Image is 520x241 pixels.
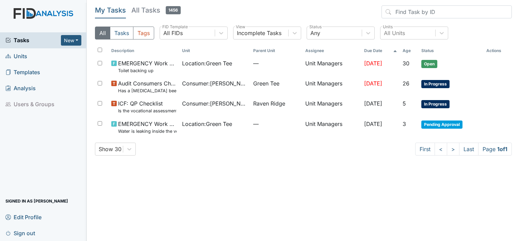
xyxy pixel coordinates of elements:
[303,57,362,77] td: Unit Managers
[98,48,102,52] input: Toggle All Rows Selected
[109,45,179,57] th: Toggle SortBy
[5,67,40,78] span: Templates
[163,29,183,37] div: All FIDs
[303,77,362,97] td: Unit Managers
[419,45,483,57] th: Toggle SortBy
[364,120,382,127] span: [DATE]
[250,45,303,57] th: Toggle SortBy
[415,143,435,156] a: First
[459,143,478,156] a: Last
[403,80,409,87] span: 26
[381,5,512,18] input: Find Task by ID
[403,100,406,107] span: 5
[447,143,459,156] a: >
[415,143,512,156] nav: task-pagination
[95,27,110,39] button: All
[237,29,281,37] div: Incomplete Tasks
[421,100,450,108] span: In Progress
[303,45,362,57] th: Assignee
[182,59,232,67] span: Location : Green Tee
[118,120,177,134] span: EMERGENCY Work Order Water is leaking inside the vent
[384,29,405,37] div: All Units
[95,5,126,15] h5: My Tasks
[131,5,181,15] h5: All Tasks
[421,60,437,68] span: Open
[118,99,177,114] span: ICF: QP Checklist Is the vocational assessment current? (document the date in the comment section)
[364,80,382,87] span: [DATE]
[133,27,154,39] button: Tags
[253,59,300,67] span: —
[303,117,362,137] td: Unit Managers
[400,45,419,57] th: Toggle SortBy
[110,27,133,39] button: Tasks
[5,51,27,62] span: Units
[118,79,177,94] span: Audit Consumers Charts Has a colonoscopy been completed for all males and females over 50 or is t...
[182,79,247,87] span: Consumer : [PERSON_NAME]
[118,87,177,94] small: Has a [MEDICAL_DATA] been completed for all [DEMOGRAPHIC_DATA] and [DEMOGRAPHIC_DATA] over 50 or ...
[484,45,512,57] th: Actions
[403,120,406,127] span: 3
[361,45,400,57] th: Toggle SortBy
[253,79,279,87] span: Green Tee
[182,99,247,108] span: Consumer : [PERSON_NAME]
[5,228,35,238] span: Sign out
[478,143,512,156] span: Page
[253,120,300,128] span: —
[403,60,409,67] span: 30
[118,67,177,74] small: Toilet backing up
[421,80,450,88] span: In Progress
[5,36,61,44] a: Tasks
[364,60,382,67] span: [DATE]
[497,146,507,152] strong: 1 of 1
[5,212,42,222] span: Edit Profile
[182,120,232,128] span: Location : Green Tee
[421,120,462,129] span: Pending Approval
[310,29,320,37] div: Any
[179,45,250,57] th: Toggle SortBy
[364,100,382,107] span: [DATE]
[61,35,81,46] button: New
[118,128,177,134] small: Water is leaking inside the vent
[253,99,285,108] span: Raven Ridge
[99,145,121,153] div: Show 30
[95,27,154,39] div: Type filter
[166,6,181,14] span: 1456
[118,108,177,114] small: Is the vocational assessment current? (document the date in the comment section)
[118,59,177,74] span: EMERGENCY Work Order Toilet backing up
[5,196,68,206] span: Signed in as [PERSON_NAME]
[435,143,447,156] a: <
[303,97,362,117] td: Unit Managers
[5,83,36,94] span: Analysis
